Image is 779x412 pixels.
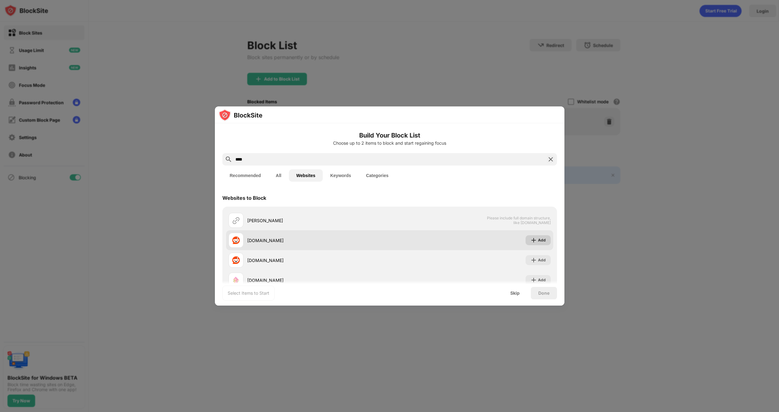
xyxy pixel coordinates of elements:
img: logo-blocksite.svg [219,109,262,121]
img: search.svg [225,156,232,163]
div: [DOMAIN_NAME] [247,257,390,264]
button: All [268,169,289,182]
div: [PERSON_NAME] [247,217,390,224]
img: search-close [547,156,554,163]
div: Websites to Block [222,195,266,201]
div: [DOMAIN_NAME] [247,237,390,244]
div: Select Items to Start [228,290,269,296]
div: Skip [510,291,520,296]
button: Recommended [222,169,268,182]
div: Done [538,291,549,296]
img: favicons [232,236,240,244]
button: Categories [359,169,396,182]
div: Add [538,257,546,263]
img: favicons [232,276,240,284]
div: Add [538,237,546,243]
h6: Build Your Block List [222,131,557,140]
div: [DOMAIN_NAME] [247,277,390,283]
img: favicons [232,256,240,264]
div: Add [538,277,546,283]
span: Please include full domain structure, like [DOMAIN_NAME] [487,216,551,225]
div: Choose up to 2 items to block and start regaining focus [222,141,557,146]
button: Websites [289,169,323,182]
img: url.svg [232,217,240,224]
button: Keywords [323,169,359,182]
